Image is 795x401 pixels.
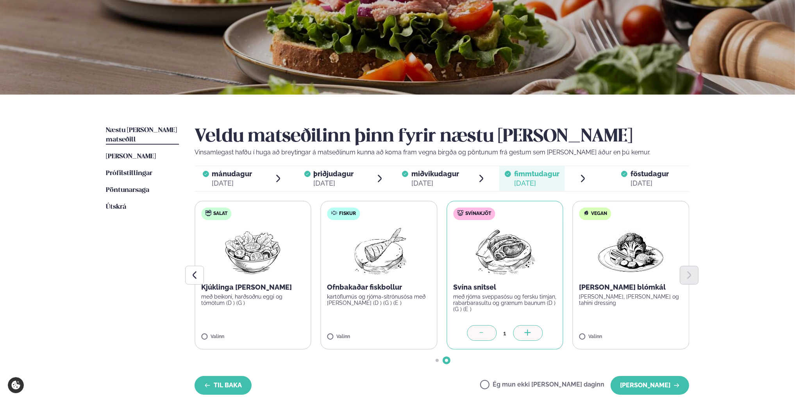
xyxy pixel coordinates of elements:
[213,211,227,217] span: Salat
[201,294,305,306] p: með beikoni, harðsoðnu eggi og tómötum (D ) (G )
[436,359,439,362] span: Go to slide 1
[106,152,156,161] a: [PERSON_NAME]
[583,210,590,216] img: Vegan.svg
[497,329,513,338] div: 1
[195,376,252,395] button: Til baka
[314,170,354,178] span: þriðjudagur
[339,211,356,217] span: Fiskur
[591,211,607,217] span: Vegan
[212,179,252,188] div: [DATE]
[106,153,156,160] span: [PERSON_NAME]
[195,126,689,148] h2: Veldu matseðilinn þinn fyrir næstu [PERSON_NAME]
[218,226,288,276] img: Salad.png
[331,210,338,216] img: fish.svg
[8,377,24,393] a: Cookie settings
[579,294,683,306] p: [PERSON_NAME], [PERSON_NAME] og tahini dressing
[344,226,413,276] img: Fish.png
[106,186,149,195] a: Pöntunarsaga
[201,283,305,292] p: Kjúklinga [PERSON_NAME]
[453,294,557,312] p: með rjóma sveppasósu og fersku timjan, rabarbarasultu og grænum baunum (D ) (G ) (E )
[411,170,459,178] span: miðvikudagur
[470,226,540,276] img: Pork-Meat.png
[579,283,683,292] p: [PERSON_NAME] blómkál
[457,210,463,216] img: pork.svg
[205,210,211,216] img: salad.svg
[465,211,491,217] span: Svínakjöt
[106,170,152,177] span: Prófílstillingar
[631,179,669,188] div: [DATE]
[411,179,459,188] div: [DATE]
[631,170,669,178] span: föstudagur
[212,170,252,178] span: mánudagur
[106,127,177,143] span: Næstu [PERSON_NAME] matseðill
[514,179,559,188] div: [DATE]
[195,148,689,157] p: Vinsamlegast hafðu í huga að breytingar á matseðlinum kunna að koma fram vegna birgða og pöntunum...
[445,359,448,362] span: Go to slide 2
[106,187,149,193] span: Pöntunarsaga
[106,204,126,210] span: Útskrá
[327,283,431,292] p: Ofnbakaðar fiskbollur
[514,170,559,178] span: fimmtudagur
[106,169,152,178] a: Prófílstillingar
[314,179,354,188] div: [DATE]
[611,376,689,395] button: [PERSON_NAME]
[680,266,699,285] button: Next slide
[185,266,204,285] button: Previous slide
[453,283,557,292] p: Svína snitsel
[106,126,179,145] a: Næstu [PERSON_NAME] matseðill
[327,294,431,306] p: kartöflumús og rjóma-sítrónusósa með [PERSON_NAME] (D ) (G ) (E )
[106,202,126,212] a: Útskrá
[597,226,665,276] img: Vegan.png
